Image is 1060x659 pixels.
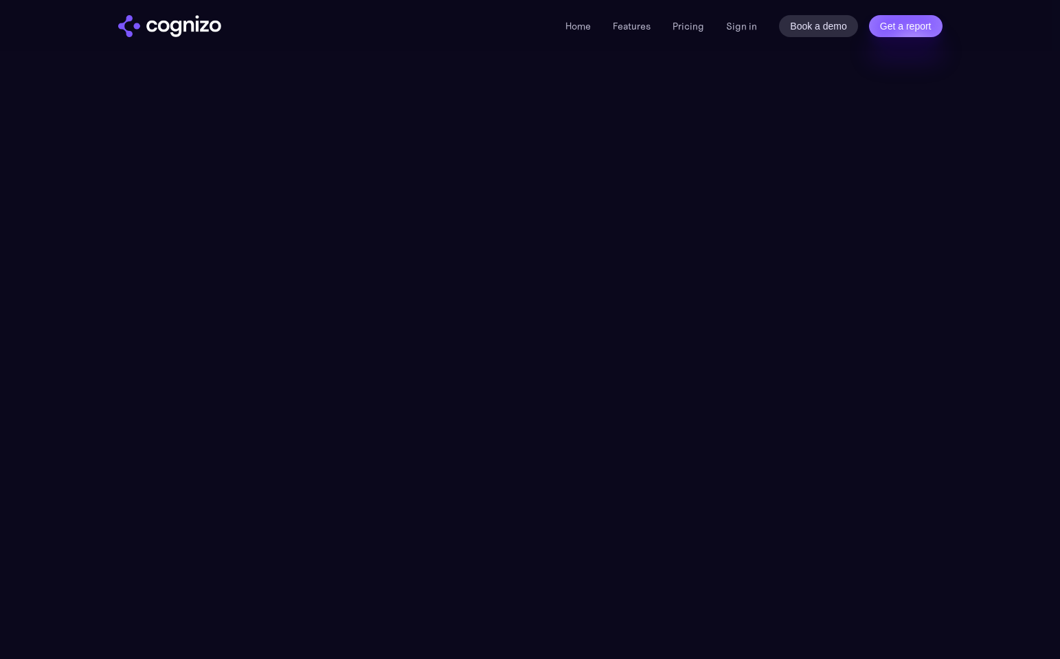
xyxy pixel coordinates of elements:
a: Get a report [869,15,943,37]
a: Pricing [673,20,704,32]
a: Book a demo [779,15,858,37]
img: cognizo logo [118,15,221,37]
a: Features [613,20,651,32]
a: Sign in [726,18,757,34]
a: Home [565,20,591,32]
